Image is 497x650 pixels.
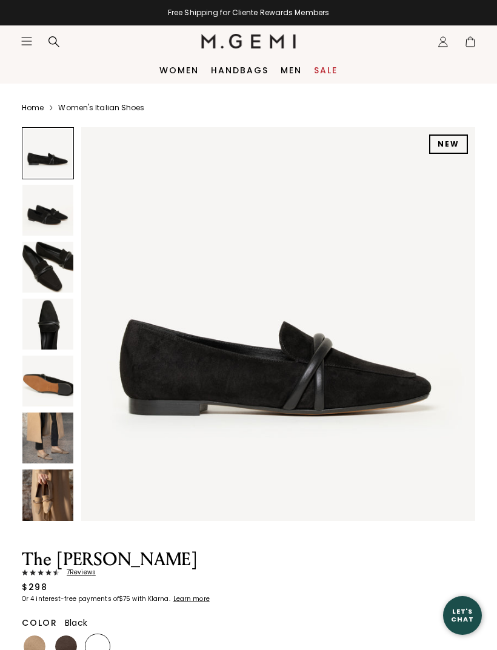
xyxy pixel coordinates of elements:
[22,103,44,113] a: Home
[132,594,172,603] klarna-placement-style-body: with Klarna
[59,569,96,576] span: 7 Review s
[22,185,73,236] img: The Brenda
[22,551,275,569] h1: The [PERSON_NAME]
[281,65,302,75] a: Men
[119,594,130,603] klarna-placement-style-amount: $75
[22,594,119,603] klarna-placement-style-body: Or 4 interest-free payments of
[22,618,58,628] h2: Color
[21,35,33,47] button: Open site menu
[65,617,87,629] span: Black
[314,65,338,75] a: Sale
[22,356,73,406] img: The Brenda
[22,569,275,576] a: 7Reviews
[22,469,73,520] img: The Brenda
[159,65,199,75] a: Women
[58,103,144,113] a: Women's Italian Shoes
[22,299,73,350] img: The Brenda
[22,581,47,593] div: $298
[443,608,482,623] div: Let's Chat
[22,242,73,293] img: The Brenda
[211,65,269,75] a: Handbags
[201,34,296,48] img: M.Gemi
[429,134,468,154] div: NEW
[22,413,73,463] img: The Brenda
[172,595,210,603] a: Learn more
[81,127,475,521] img: The Brenda
[173,594,210,603] klarna-placement-style-cta: Learn more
